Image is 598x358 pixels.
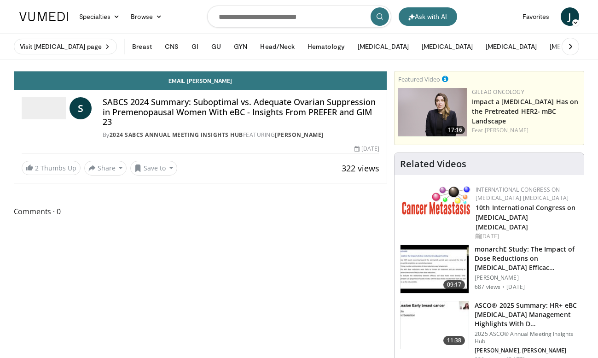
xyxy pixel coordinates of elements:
div: Feat. [472,126,580,135]
span: Comments 0 [14,205,388,217]
h4: SABCS 2024 Summary: Suboptimal vs. Adequate Ovarian Suppression in Premenopausal Women With eBC -... [103,97,380,127]
button: Head/Neck [255,37,300,56]
p: [DATE] [506,283,525,291]
a: Specialties [74,7,126,26]
h3: ASCO® 2025 Summary: HR+ eBC [MEDICAL_DATA] Management Highlights With D… [475,301,578,329]
a: Browse [125,7,168,26]
img: VuMedi Logo [19,12,68,21]
a: International Congress on [MEDICAL_DATA] [MEDICAL_DATA] [476,186,569,202]
img: 6ff8bc22-9509-4454-a4f8-ac79dd3b8976.png.150x105_q85_autocrop_double_scale_upscale_version-0.2.png [402,186,471,215]
a: 2 Thumbs Up [22,161,81,175]
a: 10th International Congress on [MEDICAL_DATA] [MEDICAL_DATA] [476,203,575,231]
button: Hematology [302,37,350,56]
button: Ask with AI [399,7,457,26]
a: Impact a [MEDICAL_DATA] Has on the Pretreated HER2- mBC Landscape [472,97,578,125]
div: · [502,283,505,291]
a: S [70,97,92,119]
p: 687 views [475,283,500,291]
input: Search topics, interventions [207,6,391,28]
button: [MEDICAL_DATA] [480,37,542,56]
img: a56a004f-b5bc-4429-9285-afaf14e40c9b.150x105_q85_crop-smart_upscale.jpg [401,301,469,349]
img: b36c41ca-553b-47bc-9ee4-7e9092f98a49.150x105_q85_crop-smart_upscale.jpg [401,245,469,293]
button: Share [84,161,127,176]
a: [PERSON_NAME] [485,126,528,134]
h4: Related Videos [400,158,466,170]
span: 17:16 [445,126,465,134]
p: 2025 ASCO® Annual Meeting Insights Hub [475,330,578,345]
span: 322 views [342,163,379,174]
small: Featured Video [398,75,440,83]
button: GU [206,37,226,56]
button: [MEDICAL_DATA] [352,37,414,56]
a: 2024 SABCS Annual Meeting Insights Hub [110,131,243,139]
button: [MEDICAL_DATA] [416,37,478,56]
button: CNS [159,37,184,56]
img: 2024 SABCS Annual Meeting Insights Hub [22,97,66,119]
a: Email [PERSON_NAME] [14,71,387,90]
p: [PERSON_NAME] [475,274,578,282]
span: 2 [35,164,39,172]
a: J [561,7,579,26]
span: 11:38 [443,336,465,345]
a: Gilead Oncology [472,88,524,96]
button: GI [186,37,204,56]
a: Favorites [517,7,555,26]
div: By FEATURING [103,131,380,139]
a: [PERSON_NAME] [275,131,324,139]
p: [PERSON_NAME], [PERSON_NAME] [475,347,578,354]
a: Visit [MEDICAL_DATA] page [14,39,117,54]
button: GYN [228,37,253,56]
a: 09:17 monarchE Study: The Impact of Dose Reductions on [MEDICAL_DATA] Efficac… [PERSON_NAME] 687 ... [400,245,578,293]
img: 37b1f331-dad8-42d1-a0d6-86d758bc13f3.png.150x105_q85_crop-smart_upscale.png [398,88,467,136]
span: 09:17 [443,280,465,289]
button: Breast [127,37,157,56]
div: [DATE] [354,145,379,153]
h3: monarchE Study: The Impact of Dose Reductions on [MEDICAL_DATA] Efficac… [475,245,578,272]
a: 17:16 [398,88,467,136]
div: [DATE] [476,232,576,241]
button: Save to [130,161,177,176]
